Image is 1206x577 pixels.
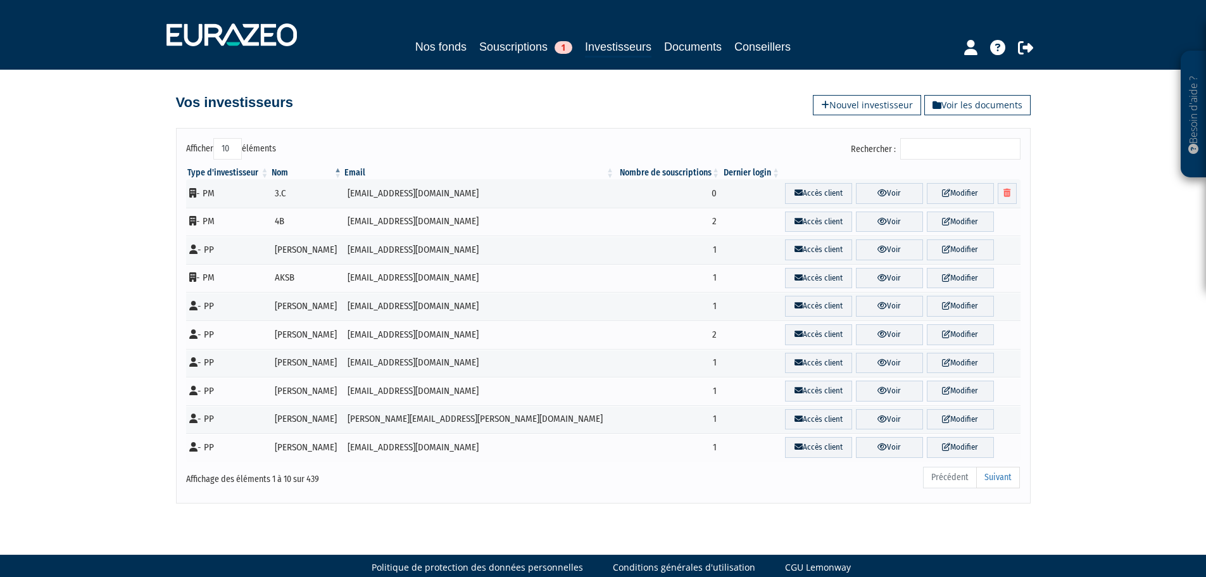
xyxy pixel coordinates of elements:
a: Accès client [785,409,852,430]
span: 1 [555,41,572,54]
a: Souscriptions1 [479,38,572,56]
a: Voir [856,409,923,430]
td: - PP [186,236,270,264]
input: Rechercher : [900,138,1021,160]
a: Politique de protection des données personnelles [372,561,583,574]
a: Voir les documents [924,95,1031,115]
td: 1 [615,405,721,434]
a: Modifier [927,239,994,260]
td: 2 [615,320,721,349]
a: Conditions générales d'utilisation [613,561,755,574]
a: Modifier [927,183,994,204]
a: Voir [856,437,923,458]
td: [EMAIL_ADDRESS][DOMAIN_NAME] [343,349,615,377]
label: Rechercher : [851,138,1021,160]
a: Accès client [785,437,852,458]
td: [EMAIL_ADDRESS][DOMAIN_NAME] [343,179,615,208]
a: Modifier [927,324,994,345]
a: Voir [856,183,923,204]
td: - PP [186,405,270,434]
td: [PERSON_NAME] [270,292,344,320]
a: Accès client [785,183,852,204]
td: 0 [615,179,721,208]
a: Accès client [785,296,852,317]
th: &nbsp; [781,167,1020,179]
a: Conseillers [734,38,791,56]
a: Supprimer [998,183,1017,204]
a: Documents [664,38,722,56]
a: Voir [856,239,923,260]
h4: Vos investisseurs [176,95,293,110]
td: - PP [186,377,270,405]
td: [EMAIL_ADDRESS][DOMAIN_NAME] [343,320,615,349]
td: [EMAIL_ADDRESS][DOMAIN_NAME] [343,236,615,264]
a: Accès client [785,324,852,345]
th: Dernier login : activer pour trier la colonne par ordre croissant [721,167,781,179]
a: Voir [856,296,923,317]
a: CGU Lemonway [785,561,851,574]
a: Accès client [785,239,852,260]
select: Afficheréléments [213,138,242,160]
a: Accès client [785,353,852,374]
td: [EMAIL_ADDRESS][DOMAIN_NAME] [343,264,615,293]
td: [PERSON_NAME] [270,377,344,405]
img: 1732889491-logotype_eurazeo_blanc_rvb.png [166,23,297,46]
td: 1 [615,264,721,293]
td: - PM [186,179,270,208]
a: Investisseurs [585,38,651,58]
a: Voir [856,353,923,374]
td: [PERSON_NAME] [270,433,344,462]
td: [EMAIL_ADDRESS][DOMAIN_NAME] [343,292,615,320]
td: [PERSON_NAME][EMAIL_ADDRESS][PERSON_NAME][DOMAIN_NAME] [343,405,615,434]
td: - PP [186,433,270,462]
td: 1 [615,377,721,405]
td: - PP [186,349,270,377]
a: Accès client [785,381,852,402]
th: Type d'investisseur : activer pour trier la colonne par ordre croissant [186,167,270,179]
td: [PERSON_NAME] [270,320,344,349]
td: 1 [615,236,721,264]
td: - PM [186,208,270,236]
td: [PERSON_NAME] [270,405,344,434]
a: Suivant [976,467,1020,488]
a: Modifier [927,409,994,430]
a: Modifier [927,437,994,458]
td: [PERSON_NAME] [270,236,344,264]
td: - PM [186,264,270,293]
th: Nombre de souscriptions : activer pour trier la colonne par ordre croissant [615,167,721,179]
a: Modifier [927,268,994,289]
td: 4B [270,208,344,236]
td: [EMAIL_ADDRESS][DOMAIN_NAME] [343,208,615,236]
a: Accès client [785,268,852,289]
td: 2 [615,208,721,236]
td: 3.C [270,179,344,208]
label: Afficher éléments [186,138,276,160]
a: Modifier [927,353,994,374]
a: Voir [856,381,923,402]
a: Modifier [927,381,994,402]
td: [EMAIL_ADDRESS][DOMAIN_NAME] [343,377,615,405]
a: Nouvel investisseur [813,95,921,115]
p: Besoin d'aide ? [1186,58,1201,172]
td: 1 [615,292,721,320]
td: - PP [186,292,270,320]
td: 1 [615,433,721,462]
th: Nom : activer pour trier la colonne par ordre d&eacute;croissant [270,167,344,179]
a: Nos fonds [415,38,467,56]
a: Voir [856,212,923,232]
a: Voir [856,324,923,345]
th: Email : activer pour trier la colonne par ordre croissant [343,167,615,179]
td: - PP [186,320,270,349]
td: AKSB [270,264,344,293]
td: 1 [615,349,721,377]
td: [PERSON_NAME] [270,349,344,377]
a: Modifier [927,212,994,232]
td: [EMAIL_ADDRESS][DOMAIN_NAME] [343,433,615,462]
a: Modifier [927,296,994,317]
a: Voir [856,268,923,289]
a: Accès client [785,212,852,232]
div: Affichage des éléments 1 à 10 sur 439 [186,466,523,486]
